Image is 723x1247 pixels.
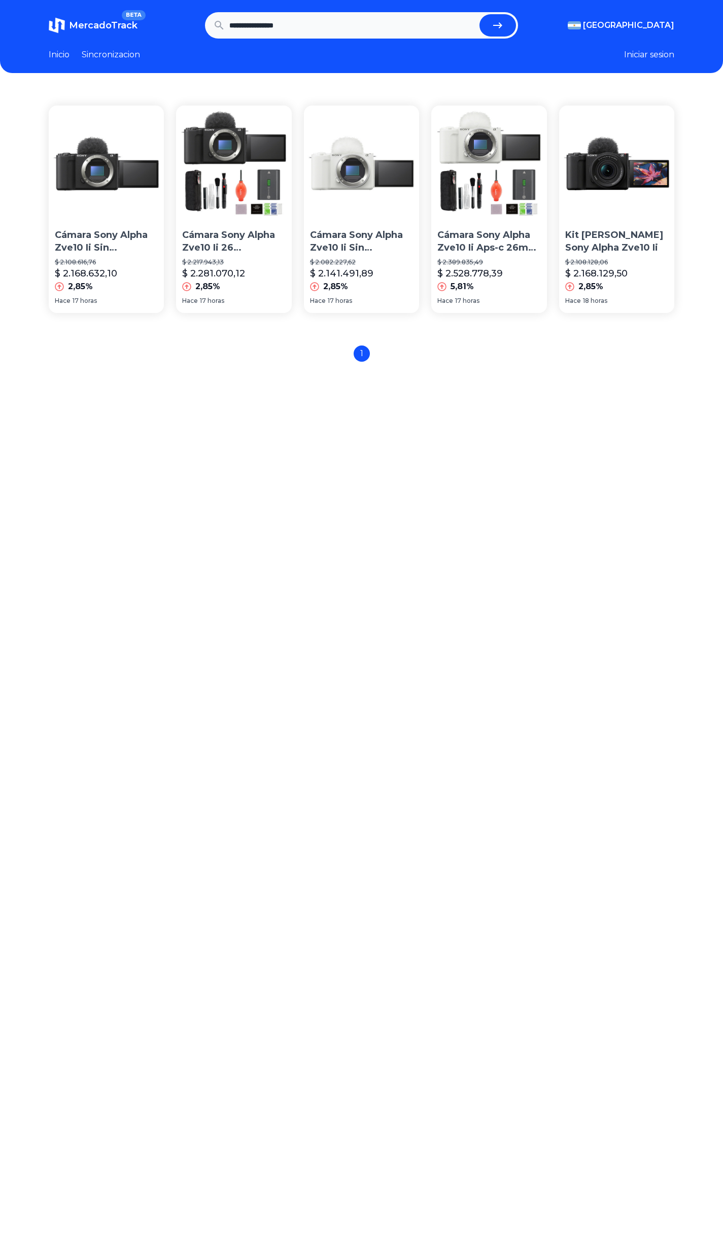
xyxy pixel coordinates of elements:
[195,281,220,293] p: 2,85%
[69,20,137,31] span: MercadoTrack
[55,266,117,281] p: $ 2.168.632,10
[55,258,158,266] p: $ 2.108.616,76
[568,21,581,29] img: Argentina
[565,229,668,254] p: Kit [PERSON_NAME] Sony Alpha Zve10 Ii
[437,258,540,266] p: $ 2.389.835,49
[565,297,581,305] span: Hace
[49,49,70,61] a: Inicio
[73,297,97,305] span: 17 horas
[49,106,164,313] a: Cámara Sony Alpha Zve10 Ii Sin Espejo Aps-c 26mpCámara Sony Alpha Zve10 Ii Sin [PERSON_NAME] Aps-...
[583,297,607,305] span: 18 horas
[49,17,137,33] a: MercadoTrackBETA
[583,19,674,31] span: [GEOGRAPHIC_DATA]
[323,281,348,293] p: 2,85%
[200,297,224,305] span: 17 horas
[176,106,291,221] img: Cámara Sony Alpha Zve10 Ii 26 Megapíxeles Aps-c 4k60p Uhd
[182,266,245,281] p: $ 2.281.070,12
[310,297,326,305] span: Hace
[437,297,453,305] span: Hace
[431,106,546,221] img: Cámara Sony Alpha Zve10 Ii Aps-c 26mp 4k60p Blanca
[437,229,540,254] p: Cámara Sony Alpha Zve10 Ii Aps-c 26mp 4k60p [PERSON_NAME]
[68,281,93,293] p: 2,85%
[437,266,503,281] p: $ 2.528.778,39
[82,49,140,61] a: Sincronizacion
[122,10,146,20] span: BETA
[55,297,71,305] span: Hace
[49,17,65,33] img: MercadoTrack
[431,106,546,313] a: Cámara Sony Alpha Zve10 Ii Aps-c 26mp 4k60p BlancaCámara Sony Alpha Zve10 Ii Aps-c 26mp 4k60p [PE...
[310,229,413,254] p: Cámara Sony Alpha Zve10 Ii Sin [PERSON_NAME] Aps-c 26mp
[182,258,285,266] p: $ 2.217.943,13
[568,19,674,31] button: [GEOGRAPHIC_DATA]
[310,258,413,266] p: $ 2.082.227,62
[565,258,668,266] p: $ 2.108.128,06
[182,297,198,305] span: Hace
[559,106,674,313] a: Kit De Cámara Sony Alpha Zve10 IiKit [PERSON_NAME] Sony Alpha Zve10 Ii$ 2.108.128,06$ 2.168.129,5...
[176,106,291,313] a: Cámara Sony Alpha Zve10 Ii 26 Megapíxeles Aps-c 4k60p UhdCámara Sony Alpha Zve10 Ii 26 Megapíxele...
[182,229,285,254] p: Cámara Sony Alpha Zve10 Ii 26 Megapíxeles Aps-c 4k60p Uhd
[310,266,373,281] p: $ 2.141.491,89
[455,297,479,305] span: 17 horas
[451,281,474,293] p: 5,81%
[578,281,603,293] p: 2,85%
[49,106,164,221] img: Cámara Sony Alpha Zve10 Ii Sin Espejo Aps-c 26mp
[304,106,419,313] a: Cámara Sony Alpha Zve10 Ii Sin Espejo Aps-c 26mpCámara Sony Alpha Zve10 Ii Sin [PERSON_NAME] Aps-...
[304,106,419,221] img: Cámara Sony Alpha Zve10 Ii Sin Espejo Aps-c 26mp
[559,106,674,221] img: Kit De Cámara Sony Alpha Zve10 Ii
[565,266,628,281] p: $ 2.168.129,50
[55,229,158,254] p: Cámara Sony Alpha Zve10 Ii Sin [PERSON_NAME] Aps-c 26mp
[328,297,352,305] span: 17 horas
[624,49,674,61] button: Iniciar sesion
